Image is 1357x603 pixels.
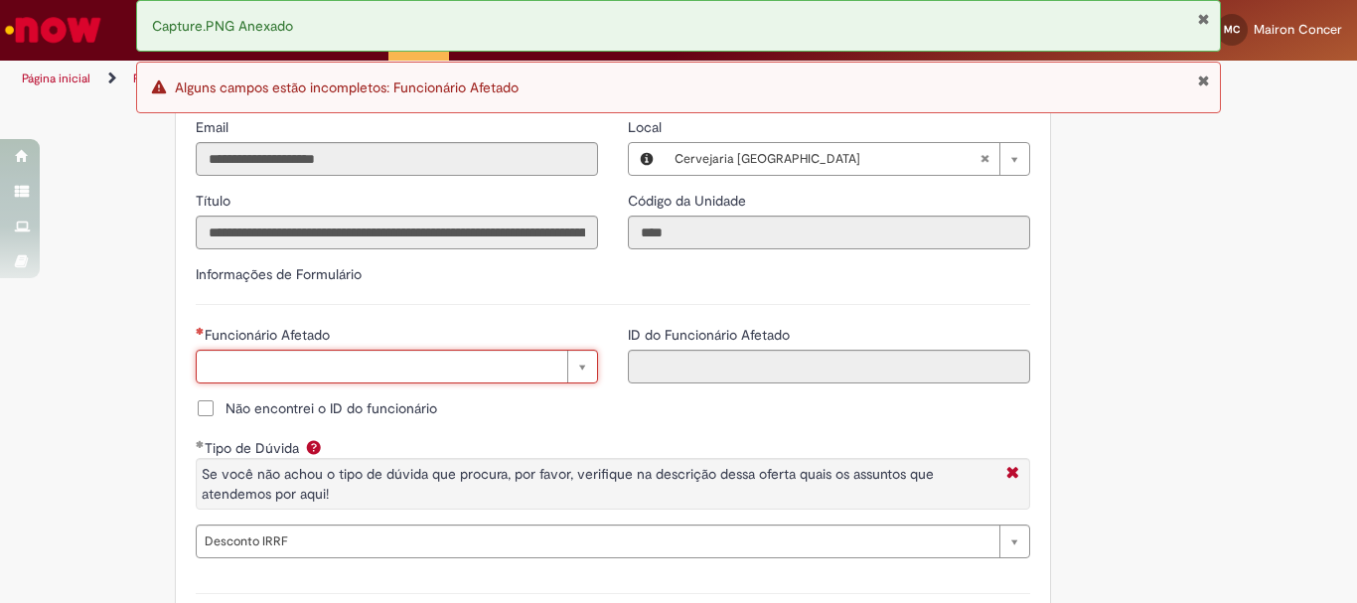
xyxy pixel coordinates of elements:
input: Email [196,142,598,176]
span: Ajuda para Tipo de Dúvida [302,439,326,455]
label: Somente leitura - Email [196,117,232,137]
input: Código da Unidade [628,216,1030,249]
label: Somente leitura - Título [196,191,234,211]
i: Fechar More information Por question_tipo_de_duvida [1001,464,1024,485]
abbr: Limpar campo Local [970,143,999,175]
span: MC [1224,23,1240,36]
button: Fechar Notificação [1197,73,1210,88]
a: Limpar campo Funcionário Afetado [196,350,598,383]
button: Local, Visualizar este registro Cervejaria Santa Catarina [629,143,665,175]
span: Somente leitura - Email [196,118,232,136]
span: Necessários [196,327,205,335]
input: ID do Funcionário Afetado [628,350,1030,383]
span: Não encontrei o ID do funcionário [226,398,437,418]
ul: Trilhas de página [15,61,890,97]
span: Alguns campos estão incompletos: Funcionário Afetado [175,78,519,96]
span: Desconto IRRF [205,526,989,557]
a: Rascunhos [133,71,193,86]
button: Fechar Notificação [1197,11,1210,27]
label: Somente leitura - Código da Unidade [628,191,750,211]
a: Página inicial [22,71,90,86]
span: Somente leitura - Título [196,192,234,210]
span: Mairon Concer [1254,21,1342,38]
span: Obrigatório Preenchido [196,440,205,448]
input: Título [196,216,598,249]
span: Somente leitura - Código da Unidade [628,192,750,210]
a: Cervejaria [GEOGRAPHIC_DATA]Limpar campo Local [665,143,1029,175]
img: ServiceNow [2,10,104,50]
span: Tipo de Dúvida [205,439,303,457]
span: Local [628,118,666,136]
span: Cervejaria [GEOGRAPHIC_DATA] [675,143,980,175]
span: Se você não achou o tipo de dúvida que procura, por favor, verifique na descrição dessa oferta qu... [202,465,934,503]
span: Somente leitura - ID do Funcionário Afetado [628,326,794,344]
span: Necessários - Funcionário Afetado [205,326,334,344]
label: Informações de Formulário [196,265,362,283]
span: Capture.PNG Anexado [152,17,293,35]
